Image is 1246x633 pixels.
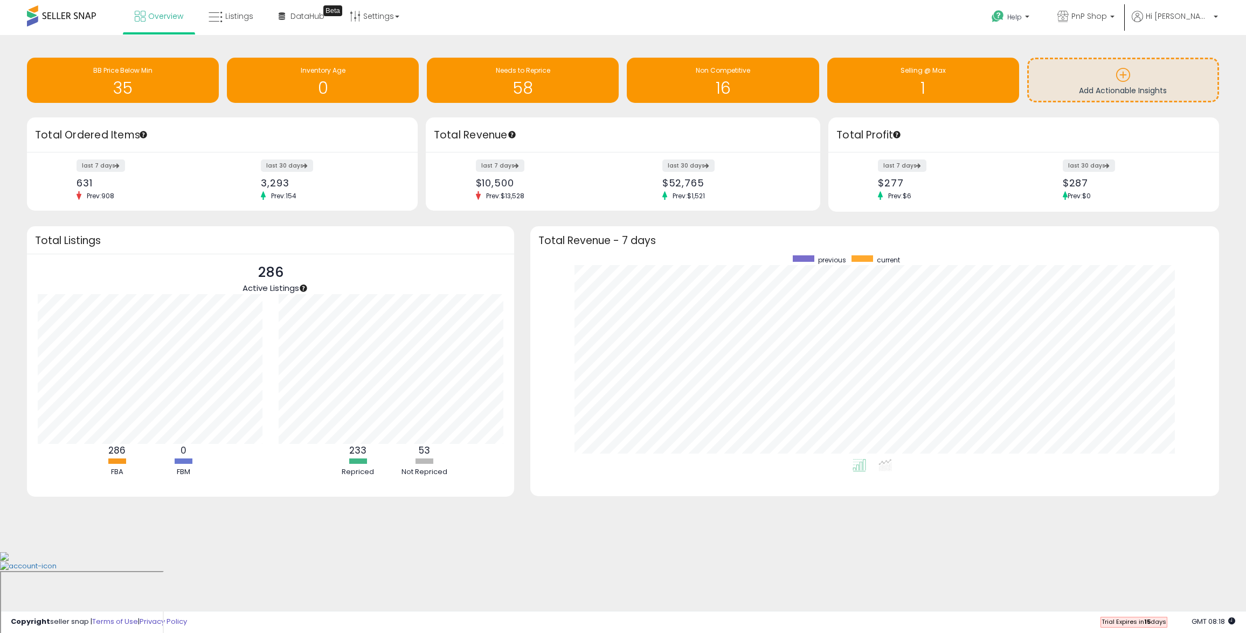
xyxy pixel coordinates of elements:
[1079,85,1167,96] span: Add Actionable Insights
[261,177,398,189] div: 3,293
[632,79,813,97] h1: 16
[476,177,615,189] div: $10,500
[77,177,214,189] div: 631
[818,255,846,265] span: previous
[1071,11,1107,22] span: PnP Shop
[878,159,926,172] label: last 7 days
[77,159,125,172] label: last 7 days
[878,177,1015,189] div: $277
[1007,12,1022,22] span: Help
[108,444,126,457] b: 286
[243,262,299,283] p: 286
[991,10,1005,23] i: Get Help
[227,58,419,103] a: Inventory Age 0
[419,444,430,457] b: 53
[148,11,183,22] span: Overview
[1132,11,1218,35] a: Hi [PERSON_NAME]
[1029,59,1217,101] a: Add Actionable Insights
[538,236,1211,245] h3: Total Revenue - 7 days
[507,130,517,140] div: Tooltip anchor
[827,58,1019,103] a: Selling @ Max 1
[476,159,524,172] label: last 7 days
[983,2,1040,35] a: Help
[1063,159,1115,172] label: last 30 days
[299,283,308,293] div: Tooltip anchor
[326,467,390,477] div: Repriced
[225,11,253,22] span: Listings
[35,236,506,245] h3: Total Listings
[1063,177,1200,189] div: $287
[481,191,530,200] span: Prev: $13,528
[85,467,149,477] div: FBA
[496,66,550,75] span: Needs to Reprice
[892,130,902,140] div: Tooltip anchor
[261,159,313,172] label: last 30 days
[81,191,120,200] span: Prev: 908
[151,467,216,477] div: FBM
[1068,191,1091,200] span: Prev: $0
[243,282,299,294] span: Active Listings
[883,191,917,200] span: Prev: $6
[901,66,946,75] span: Selling @ Max
[181,444,186,457] b: 0
[392,467,456,477] div: Not Repriced
[290,11,324,22] span: DataHub
[27,58,219,103] a: BB Price Below Min 35
[836,128,1211,143] h3: Total Profit
[232,79,413,97] h1: 0
[323,5,342,16] div: Tooltip anchor
[349,444,366,457] b: 233
[432,79,613,97] h1: 58
[877,255,900,265] span: current
[696,66,750,75] span: Non Competitive
[427,58,619,103] a: Needs to Reprice 58
[32,79,213,97] h1: 35
[662,177,801,189] div: $52,765
[1146,11,1210,22] span: Hi [PERSON_NAME]
[667,191,710,200] span: Prev: $1,521
[35,128,410,143] h3: Total Ordered Items
[833,79,1014,97] h1: 1
[301,66,345,75] span: Inventory Age
[266,191,302,200] span: Prev: 154
[139,130,148,140] div: Tooltip anchor
[434,128,812,143] h3: Total Revenue
[627,58,819,103] a: Non Competitive 16
[662,159,715,172] label: last 30 days
[93,66,153,75] span: BB Price Below Min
